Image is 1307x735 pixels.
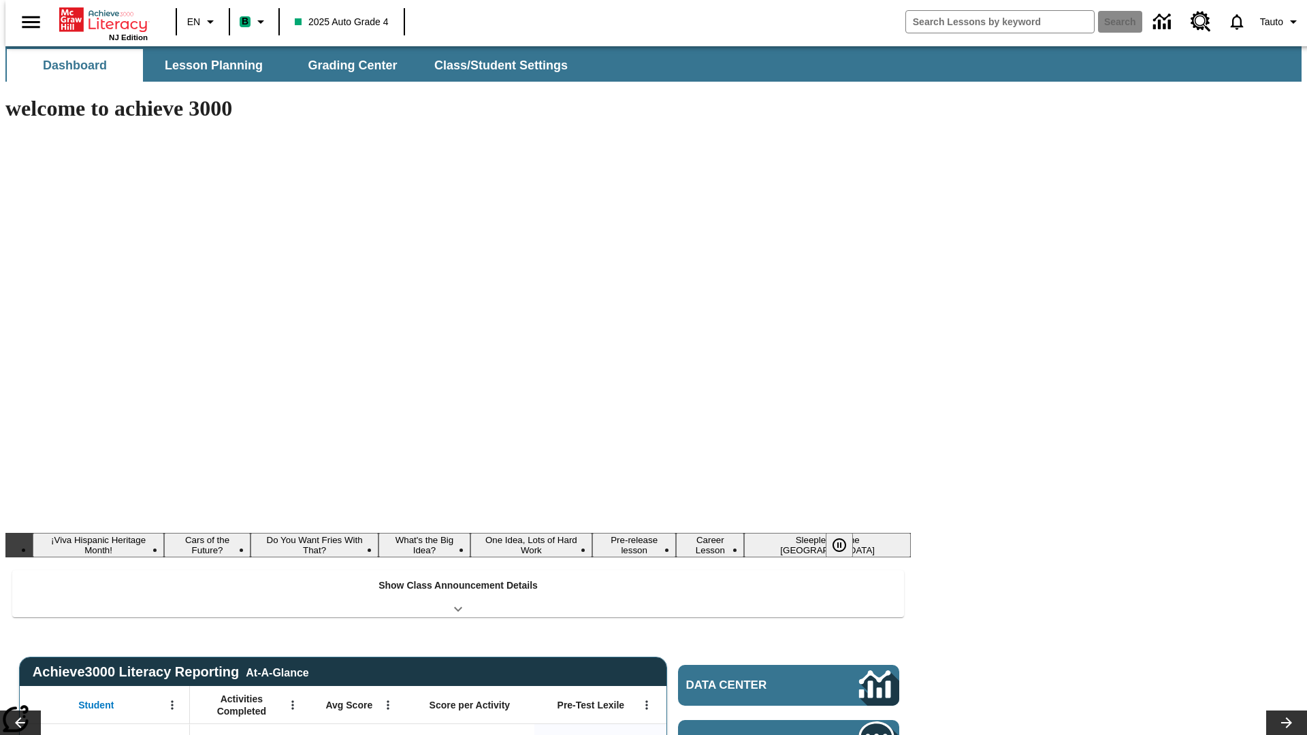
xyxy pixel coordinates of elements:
button: Slide 3 Do You Want Fries With That? [251,533,378,557]
span: B [242,13,248,30]
button: Class/Student Settings [423,49,579,82]
button: Dashboard [7,49,143,82]
div: Show Class Announcement Details [12,570,904,617]
input: search field [906,11,1094,33]
button: Slide 6 Pre-release lesson [592,533,676,557]
span: Class/Student Settings [434,58,568,73]
button: Slide 1 ¡Viva Hispanic Heritage Month! [33,533,164,557]
button: Slide 2 Cars of the Future? [164,533,251,557]
button: Lesson carousel, Next [1266,710,1307,735]
a: Notifications [1219,4,1255,39]
div: SubNavbar [5,49,580,82]
span: Student [78,699,114,711]
a: Data Center [678,665,899,706]
button: Open Menu [636,695,657,715]
div: Home [59,5,148,42]
button: Slide 5 One Idea, Lots of Hard Work [470,533,593,557]
button: Lesson Planning [146,49,282,82]
span: Activities Completed [197,693,287,717]
button: Open side menu [11,2,51,42]
button: Slide 7 Career Lesson [676,533,744,557]
span: EN [187,15,200,29]
span: Avg Score [325,699,372,711]
button: Pause [826,533,853,557]
span: Dashboard [43,58,107,73]
span: Lesson Planning [165,58,263,73]
button: Boost Class color is mint green. Change class color [234,10,274,34]
button: Slide 4 What's the Big Idea? [378,533,470,557]
button: Slide 8 Sleepless in the Animal Kingdom [744,533,911,557]
p: Show Class Announcement Details [378,578,538,593]
button: Open Menu [162,695,182,715]
span: Tauto [1260,15,1283,29]
h1: welcome to achieve 3000 [5,96,911,121]
span: NJ Edition [109,33,148,42]
span: Grading Center [308,58,397,73]
button: Language: EN, Select a language [181,10,225,34]
button: Grading Center [285,49,421,82]
div: At-A-Glance [246,664,308,679]
button: Open Menu [378,695,398,715]
span: Data Center [686,679,813,692]
a: Resource Center, Will open in new tab [1182,3,1219,40]
div: SubNavbar [5,46,1302,82]
span: Achieve3000 Literacy Reporting [33,664,309,680]
button: Open Menu [283,695,303,715]
span: Score per Activity [430,699,511,711]
a: Home [59,6,148,33]
span: 2025 Auto Grade 4 [295,15,389,29]
span: Pre-Test Lexile [558,699,625,711]
a: Data Center [1145,3,1182,41]
button: Profile/Settings [1255,10,1307,34]
div: Pause [826,533,867,557]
